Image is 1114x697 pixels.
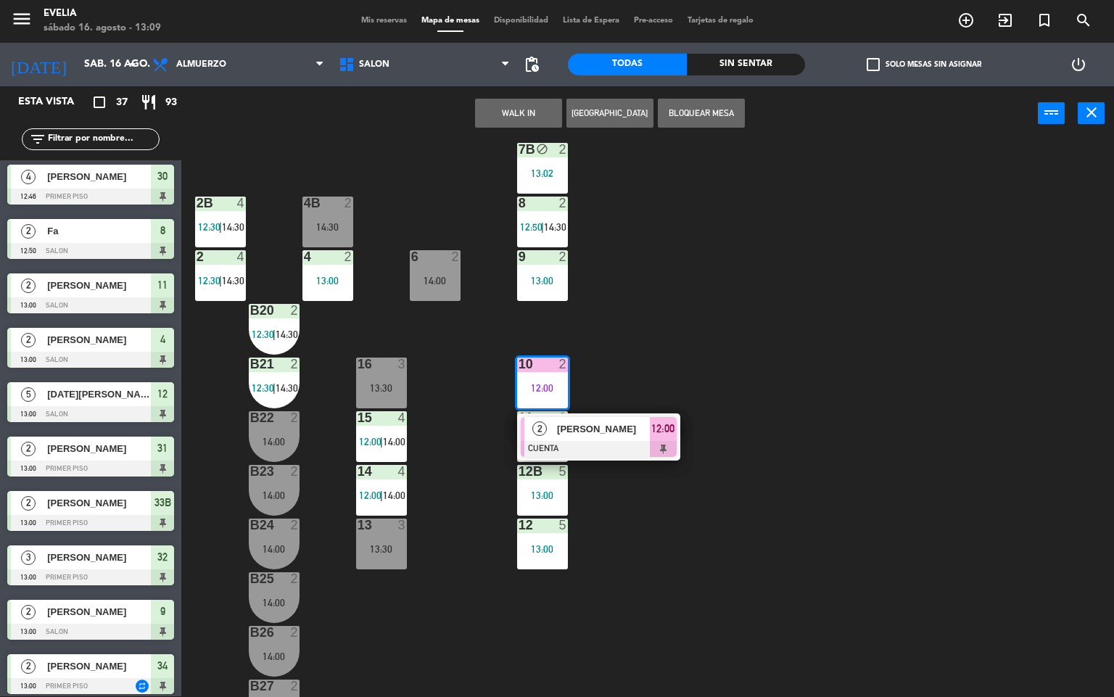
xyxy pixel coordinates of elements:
[383,436,405,448] span: 14:00
[517,383,568,393] div: 12:00
[680,17,761,25] span: Tarjetas de regalo
[487,17,556,25] span: Disponibilidad
[21,442,36,456] span: 2
[276,382,298,394] span: 14:30
[21,659,36,674] span: 2
[29,131,46,148] i: filter_list
[47,387,151,402] span: [DATE][PERSON_NAME]
[47,441,151,456] span: [PERSON_NAME]
[222,221,244,233] span: 14:30
[237,250,246,263] div: 4
[250,411,251,424] div: B22
[410,276,461,286] div: 14:00
[1043,104,1060,121] i: power_input
[250,358,251,371] div: B21
[47,495,151,511] span: [PERSON_NAME]
[250,680,251,693] div: B27
[559,143,568,156] div: 2
[1075,12,1092,29] i: search
[304,197,305,210] div: 4B
[47,604,151,619] span: [PERSON_NAME]
[160,222,165,239] span: 8
[1083,104,1100,121] i: close
[517,168,568,178] div: 13:02
[452,250,461,263] div: 2
[291,304,300,317] div: 2
[302,222,353,232] div: 14:30
[21,496,36,511] span: 2
[559,519,568,532] div: 5
[344,250,353,263] div: 2
[157,657,168,675] span: 34
[219,275,222,286] span: |
[398,358,407,371] div: 3
[517,276,568,286] div: 13:00
[356,383,407,393] div: 13:30
[291,358,300,371] div: 2
[47,550,151,565] span: [PERSON_NAME]
[165,94,177,111] span: 93
[532,421,547,436] span: 2
[252,329,274,340] span: 12:30
[21,333,36,347] span: 2
[380,436,383,448] span: |
[658,99,745,128] button: Bloquear Mesa
[559,465,568,478] div: 5
[957,12,975,29] i: add_circle_outline
[116,94,128,111] span: 37
[997,12,1014,29] i: exit_to_app
[398,465,407,478] div: 4
[157,548,168,566] span: 32
[517,544,568,554] div: 13:00
[198,221,220,233] span: 12:30
[250,626,251,639] div: B26
[44,21,161,36] div: sábado 16. agosto - 13:09
[523,56,540,73] span: pending_actions
[544,221,566,233] span: 14:30
[11,8,33,35] button: menu
[249,544,300,554] div: 14:00
[250,304,251,317] div: B20
[7,94,104,111] div: Esta vista
[21,387,36,402] span: 5
[157,276,168,294] span: 11
[291,465,300,478] div: 2
[1038,102,1065,124] button: power_input
[557,421,650,437] span: [PERSON_NAME]
[867,58,880,71] span: check_box_outline_blank
[687,54,806,75] div: Sin sentar
[21,170,36,184] span: 4
[867,58,981,71] label: Solo mesas sin asignar
[249,437,300,447] div: 14:00
[47,169,151,184] span: [PERSON_NAME]
[198,275,220,286] span: 12:30
[559,358,568,371] div: 2
[359,490,381,501] span: 12:00
[11,8,33,30] i: menu
[176,59,226,70] span: Almuerzo
[273,382,276,394] span: |
[47,659,151,674] span: [PERSON_NAME]
[517,490,568,500] div: 13:00
[411,250,412,263] div: 6
[1036,12,1053,29] i: turned_in_not
[559,250,568,263] div: 2
[475,99,562,128] button: WALK IN
[21,605,36,619] span: 2
[344,197,353,210] div: 2
[383,490,405,501] span: 14:00
[219,221,222,233] span: |
[651,420,674,437] span: 12:00
[627,17,680,25] span: Pre-acceso
[559,411,568,424] div: 2
[252,382,274,394] span: 12:30
[291,519,300,532] div: 2
[91,94,108,111] i: crop_square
